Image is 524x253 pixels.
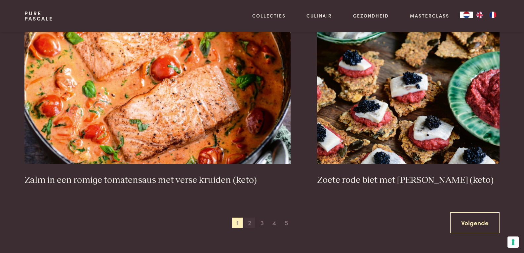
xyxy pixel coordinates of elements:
span: 2 [244,218,255,228]
img: Zalm in een romige tomatensaus met verse kruiden (keto) [24,32,291,164]
a: Collecties [252,12,286,19]
ul: Language list [473,12,500,18]
h3: Zoete rode biet met [PERSON_NAME] (keto) [317,175,500,186]
a: Masterclass [410,12,449,19]
h3: Zalm in een romige tomatensaus met verse kruiden (keto) [24,175,291,186]
img: Zoete rode biet met zure haring (keto) [317,32,500,164]
a: Volgende [450,212,500,233]
span: 3 [257,218,267,228]
div: Language [460,12,473,18]
a: Gezondheid [353,12,389,19]
a: Culinair [306,12,332,19]
a: FR [486,12,500,18]
a: EN [473,12,486,18]
a: Zalm in een romige tomatensaus met verse kruiden (keto) Zalm in een romige tomatensaus met verse ... [24,32,291,186]
a: NL [460,12,473,18]
button: Uw voorkeuren voor toestemming voor trackingtechnologieën [507,236,519,248]
a: PurePascale [24,11,53,21]
span: 5 [281,218,292,228]
a: Zoete rode biet met zure haring (keto) Zoete rode biet met [PERSON_NAME] (keto) [317,32,500,186]
span: 1 [232,218,243,228]
span: 4 [269,218,280,228]
aside: Language selected: Nederlands [460,12,500,18]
